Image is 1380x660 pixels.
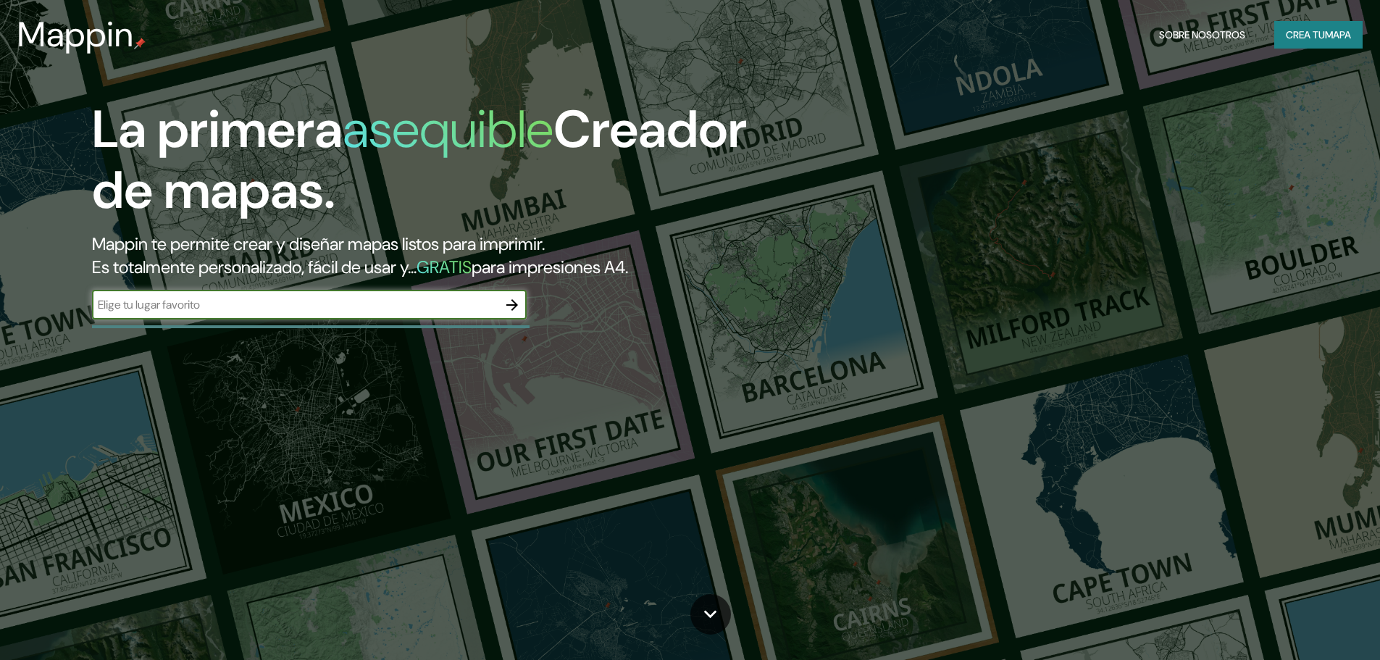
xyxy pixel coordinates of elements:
[92,296,498,313] input: Elige tu lugar favorito
[92,233,545,255] font: Mappin te permite crear y diseñar mapas listos para imprimir.
[472,256,628,278] font: para impresiones A4.
[1159,28,1245,41] font: Sobre nosotros
[17,12,134,57] font: Mappin
[1153,21,1251,49] button: Sobre nosotros
[92,96,747,224] font: Creador de mapas.
[134,38,146,49] img: pin de mapeo
[1325,28,1351,41] font: mapa
[343,96,553,163] font: asequible
[417,256,472,278] font: GRATIS
[1286,28,1325,41] font: Crea tu
[92,256,417,278] font: Es totalmente personalizado, fácil de usar y...
[92,96,343,163] font: La primera
[1274,21,1363,49] button: Crea tumapa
